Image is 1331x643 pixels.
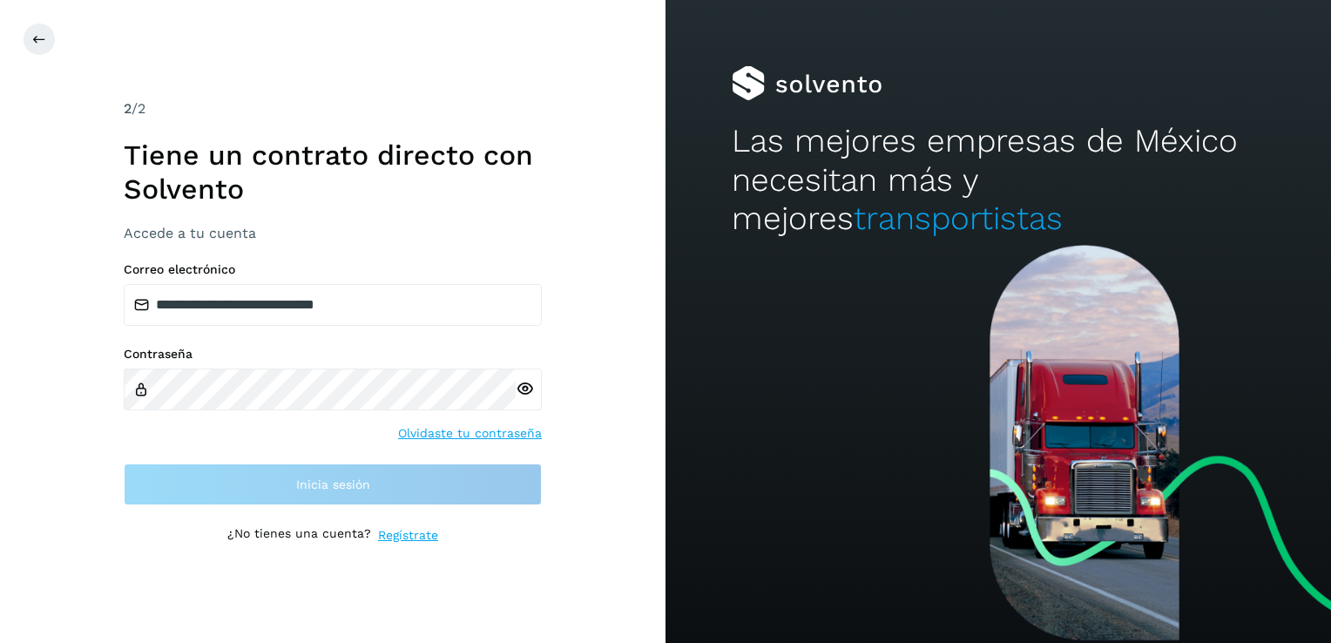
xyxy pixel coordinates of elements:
[124,139,542,206] h1: Tiene un contrato directo con Solvento
[296,478,370,491] span: Inicia sesión
[124,98,542,119] div: /2
[124,262,542,277] label: Correo electrónico
[732,122,1264,238] h2: Las mejores empresas de México necesitan más y mejores
[124,225,542,241] h3: Accede a tu cuenta
[378,526,438,545] a: Regístrate
[124,464,542,505] button: Inicia sesión
[227,526,371,545] p: ¿No tienes una cuenta?
[124,347,542,362] label: Contraseña
[854,200,1063,237] span: transportistas
[124,100,132,117] span: 2
[398,424,542,443] a: Olvidaste tu contraseña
